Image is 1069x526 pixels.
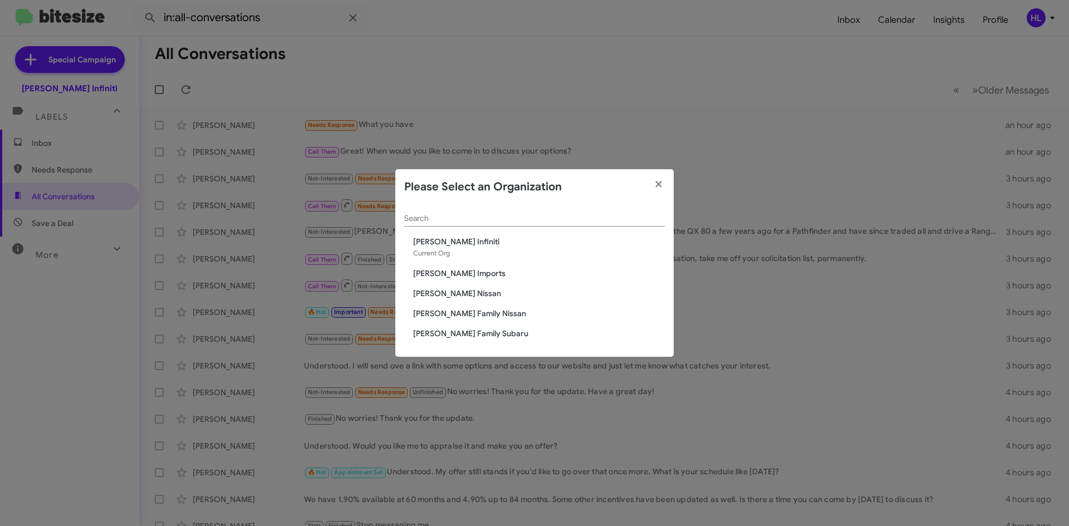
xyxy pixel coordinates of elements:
span: [PERSON_NAME] Family Subaru [413,328,665,339]
span: [PERSON_NAME] Imports [413,268,665,279]
h2: Please Select an Organization [404,178,562,196]
span: [PERSON_NAME] Family Nissan [413,308,665,319]
span: Current Org [413,249,450,257]
span: [PERSON_NAME] Infiniti [413,236,665,247]
span: [PERSON_NAME] Nissan [413,288,665,299]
